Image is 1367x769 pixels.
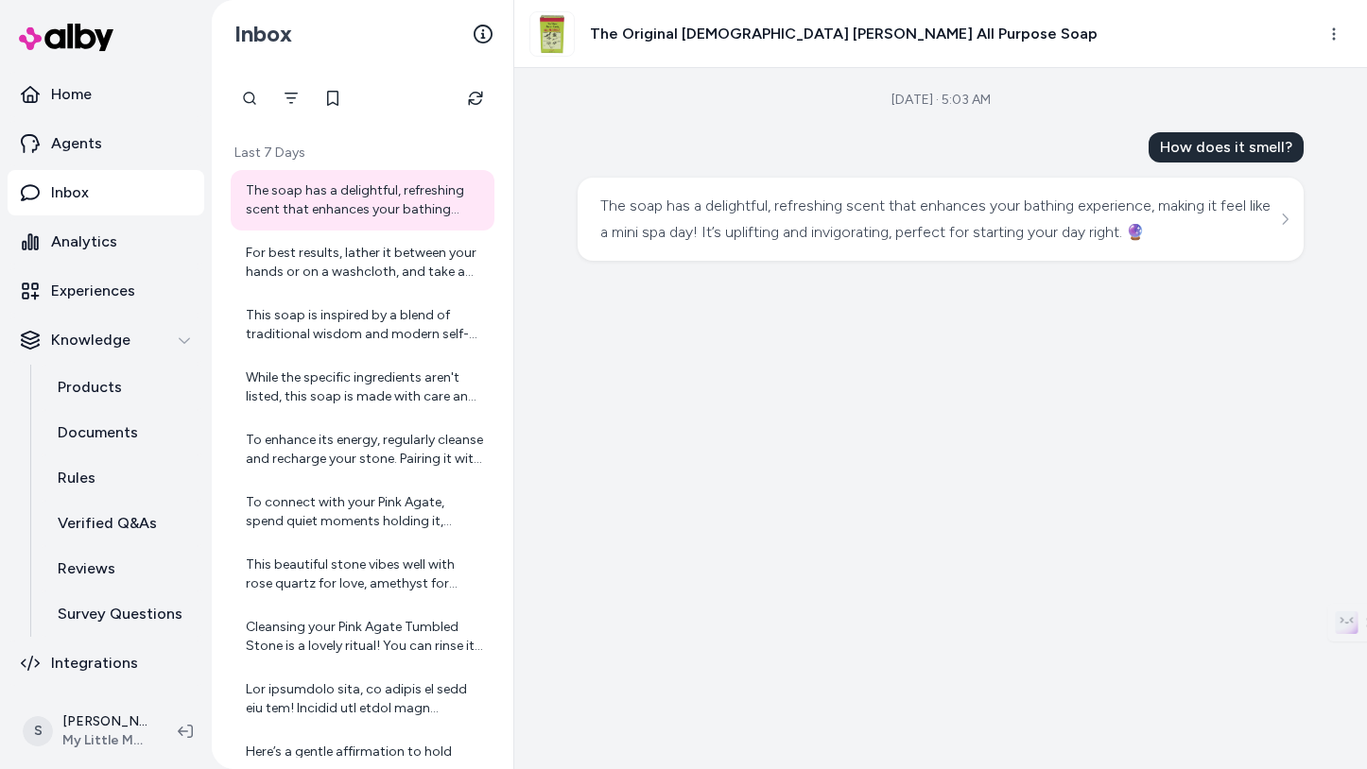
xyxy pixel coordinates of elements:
a: Products [39,365,204,410]
div: Cleansing your Pink Agate Tumbled Stone is a lovely ritual! You can rinse it under running water ... [246,618,483,656]
a: The soap has a delightful, refreshing scent that enhances your bathing experience, making it feel... [231,170,494,231]
p: Inbox [51,181,89,204]
a: This soap is inspired by a blend of traditional wisdom and modern self-care, aiming to uplift and... [231,295,494,355]
a: Analytics [8,219,204,265]
a: For best results, lather it between your hands or on a washcloth, and take a moment to set your i... [231,232,494,293]
a: Documents [39,410,204,455]
h3: The Original [DEMOGRAPHIC_DATA] [PERSON_NAME] All Purpose Soap [590,23,1098,45]
div: To connect with your Pink Agate, spend quiet moments holding it, reflecting on your intentions. S... [246,493,483,531]
p: Rules [58,467,95,489]
a: Home [8,72,204,117]
p: Products [58,376,122,399]
span: S [23,716,53,746]
a: Experiences [8,268,204,314]
button: S[PERSON_NAME]My Little Magic Shop [11,701,163,761]
a: Verified Q&As [39,501,204,546]
a: Rules [39,455,204,501]
a: Survey Questions [39,591,204,637]
p: Documents [58,421,138,444]
img: MyLittleMagicShopNewItem_20.png [530,12,574,56]
p: Integrations [51,652,138,675]
div: This beautiful stone vibes well with rose quartz for love, amethyst for peace, and clear quartz f... [246,555,483,593]
button: Refresh [457,79,494,117]
a: To enhance its energy, regularly cleanse and recharge your stone. Pairing it with other crystals ... [231,419,494,480]
p: Agents [51,132,102,155]
p: Last 7 Days [231,144,494,162]
a: Inbox [8,170,204,215]
a: Agents [8,121,204,166]
p: Analytics [51,231,117,253]
a: To connect with your Pink Agate, spend quiet moments holding it, reflecting on your intentions. S... [231,482,494,542]
a: Reviews [39,546,204,591]
p: Experiences [51,280,135,302]
p: Home [51,83,92,106]
button: Filter [272,79,310,117]
a: While the specific ingredients aren't listed, this soap is made with care and intention, focusing... [231,357,494,418]
div: The soap has a delightful, refreshing scent that enhances your bathing experience, making it feel... [600,193,1276,246]
span: My Little Magic Shop [62,731,147,750]
h2: Inbox [234,20,292,48]
div: This soap is inspired by a blend of traditional wisdom and modern self-care, aiming to uplift and... [246,306,483,344]
p: Verified Q&As [58,512,157,535]
a: Integrations [8,641,204,686]
a: This beautiful stone vibes well with rose quartz for love, amethyst for peace, and clear quartz f... [231,544,494,605]
div: To enhance its energy, regularly cleanse and recharge your stone. Pairing it with other crystals ... [246,431,483,469]
div: While the specific ingredients aren't listed, this soap is made with care and intention, focusing... [246,368,483,406]
p: Survey Questions [58,603,182,625]
a: Cleansing your Pink Agate Tumbled Stone is a lovely ritual! You can rinse it under running water ... [231,607,494,667]
p: [PERSON_NAME] [62,712,147,731]
div: Lor ipsumdolo sita, co adipis el sedd eiu tem! Incidid utl etdol magn aliquaen, adminimveni quisn... [246,680,483,718]
div: The soap has a delightful, refreshing scent that enhances your bathing experience, making it feel... [246,181,483,219]
p: Knowledge [51,329,130,351]
img: alby Logo [19,24,113,51]
div: How does it smell? [1149,132,1304,162]
p: Reviews [58,557,115,580]
div: For best results, lather it between your hands or on a washcloth, and take a moment to set your i... [246,244,483,282]
button: See more [1273,208,1296,231]
div: [DATE] · 5:03 AM [891,91,991,110]
button: Knowledge [8,317,204,363]
a: Lor ipsumdolo sita, co adipis el sedd eiu tem! Incidid utl etdol magn aliquaen, adminimveni quisn... [231,669,494,729]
